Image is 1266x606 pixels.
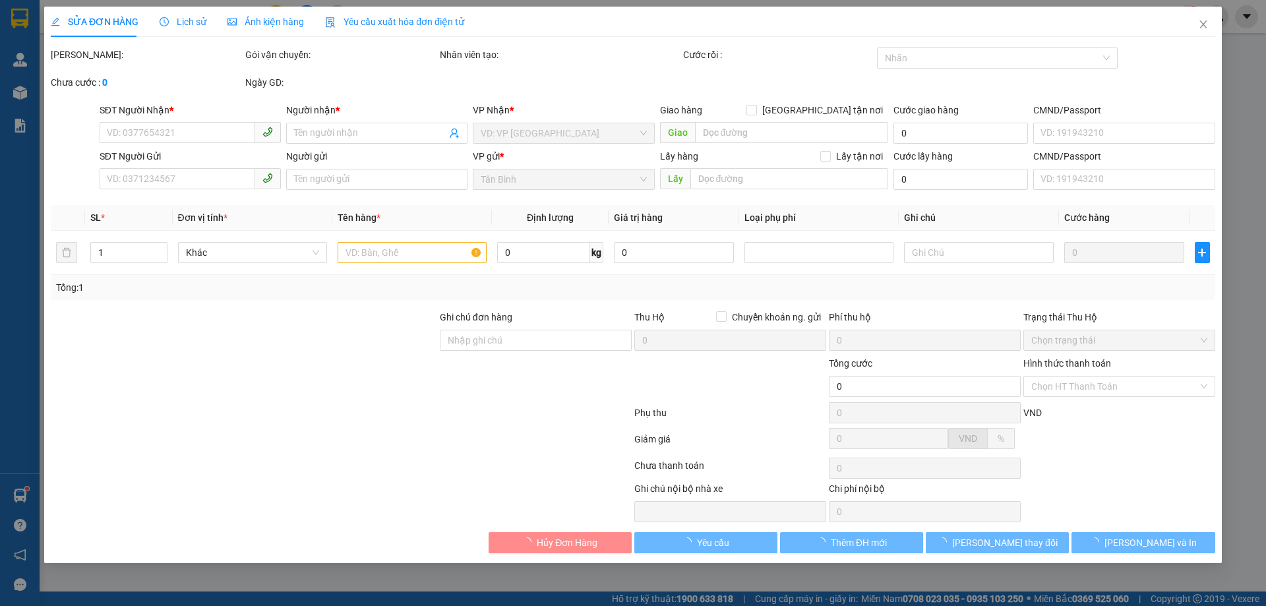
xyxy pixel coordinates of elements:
div: CMND/Passport [1033,149,1215,164]
span: Tân Bình [481,169,647,189]
div: Chưa cước : [51,75,243,90]
div: Tổng: 1 [56,280,489,295]
span: Lấy hàng [660,151,698,162]
button: [PERSON_NAME] thay đổi [926,532,1069,553]
span: [PERSON_NAME] thay đổi [952,535,1058,550]
input: Cước lấy hàng [893,169,1028,190]
span: user-add [450,128,460,138]
div: VP gửi [473,149,655,164]
span: Yêu cầu xuất hóa đơn điện tử [325,16,464,27]
span: Cước hàng [1064,212,1110,223]
span: Giao [660,122,695,143]
span: [PERSON_NAME] và In [1104,535,1197,550]
span: VND [1023,408,1042,418]
label: Ghi chú đơn hàng [440,312,512,322]
div: [PERSON_NAME]: [51,47,243,62]
button: [PERSON_NAME] và In [1072,532,1215,553]
span: Giao hàng [660,105,702,115]
span: Giá trị hàng [614,212,663,223]
div: SĐT Người Gửi [100,149,281,164]
span: SL [91,212,102,223]
span: Lịch sử [160,16,206,27]
span: C Nghi - 0966584040 [60,24,160,35]
div: Người nhận [286,103,467,117]
span: Tên hàng [338,212,380,223]
b: 0 [102,77,107,88]
span: Thêm ĐH mới [831,535,887,550]
span: TB1108250095 - [60,38,216,73]
span: clock-circle [160,17,169,26]
span: Lấy [660,168,690,189]
span: down [156,254,164,262]
span: Thu Hộ [634,312,665,322]
span: Chọn trạng thái [1031,330,1207,350]
span: Định lượng [527,212,574,223]
span: Chuyển khoản ng. gửi [727,310,826,324]
div: Phụ thu [633,406,828,429]
span: up [156,245,164,253]
div: Gói vận chuyển: [245,47,437,62]
span: loading [816,537,831,547]
input: Cước giao hàng [893,123,1028,144]
span: 16:20:37 [DATE] [60,49,216,73]
span: % [998,433,1004,444]
button: Close [1185,7,1222,44]
span: VND [959,433,977,444]
span: Hai Bà Trưng [7,80,197,152]
span: close [1198,19,1209,30]
span: Lấy tận nơi [831,149,888,164]
div: Ngày GD: [245,75,437,90]
div: Nhân viên tạo: [440,47,680,62]
span: Ảnh kiện hàng [227,16,304,27]
span: plus [1195,247,1209,258]
span: Decrease Value [152,253,167,262]
input: Ghi chú đơn hàng [440,330,632,351]
div: SĐT Người Nhận [100,103,281,117]
span: Increase Value [152,243,167,253]
input: 0 [1064,242,1184,263]
input: Dọc đường [690,168,888,189]
div: Chi phí nội bộ [829,481,1021,501]
div: Cước rồi : [683,47,875,62]
div: CMND/Passport [1033,103,1215,117]
span: Gửi: [60,7,134,21]
button: Yêu cầu [634,532,777,553]
span: edit [51,17,60,26]
span: thuphuong.tienoanh - In: [60,49,216,73]
label: Cước lấy hàng [893,151,953,162]
button: plus [1195,242,1209,263]
span: loading [1090,537,1104,547]
span: picture [227,17,237,26]
strong: Nhận: [7,80,197,152]
span: Đơn vị tính [178,212,227,223]
span: Yêu cầu [697,535,729,550]
span: loading [522,537,537,547]
span: kg [590,242,603,263]
span: Khác [186,243,319,262]
div: Người gửi [286,149,467,164]
span: SỬA ĐƠN HÀNG [51,16,138,27]
span: [GEOGRAPHIC_DATA] tận nơi [757,103,888,117]
span: loading [682,537,697,547]
input: Dọc đường [695,122,888,143]
div: Phí thu hộ [829,310,1021,330]
img: icon [325,17,336,28]
button: Thêm ĐH mới [780,532,923,553]
span: Tổng cước [829,358,872,369]
span: phone [262,127,273,137]
div: Ghi chú nội bộ nhà xe [634,481,826,501]
button: Hủy Đơn Hàng [489,532,632,553]
span: loading [938,537,952,547]
label: Cước giao hàng [893,105,959,115]
input: Ghi Chú [905,242,1054,263]
span: VP Nhận [473,105,510,115]
div: Chưa thanh toán [633,458,828,481]
span: Hủy Đơn Hàng [537,535,597,550]
input: VD: Bàn, Ghế [338,242,487,263]
span: phone [262,173,273,183]
label: Hình thức thanh toán [1023,358,1111,369]
th: Loại phụ phí [739,205,899,231]
div: Giảm giá [633,432,828,455]
button: delete [56,242,77,263]
th: Ghi chú [899,205,1059,231]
